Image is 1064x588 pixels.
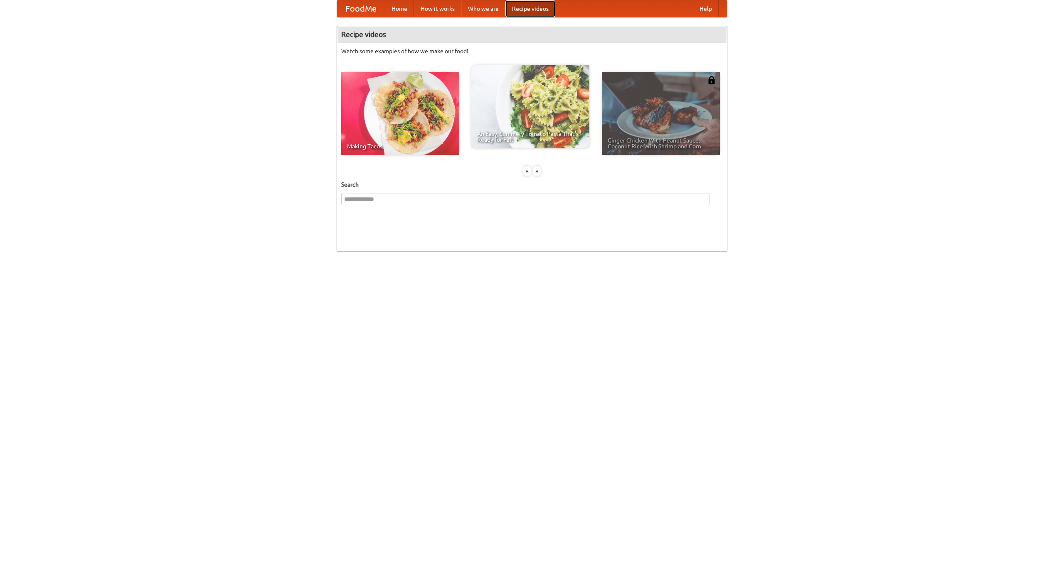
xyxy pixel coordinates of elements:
span: Making Tacos [347,143,453,149]
a: Recipe videos [505,0,555,17]
a: How it works [414,0,461,17]
div: » [533,166,541,176]
div: « [523,166,531,176]
a: Home [385,0,414,17]
a: FoodMe [337,0,385,17]
span: An Easy, Summery Tomato Pasta That's Ready for Fall [477,131,584,143]
h4: Recipe videos [337,26,727,43]
a: Making Tacos [341,72,459,155]
a: Help [693,0,719,17]
h5: Search [341,180,723,189]
p: Watch some examples of how we make our food! [341,47,723,55]
a: Who we are [461,0,505,17]
a: An Easy, Summery Tomato Pasta That's Ready for Fall [471,65,589,148]
img: 483408.png [707,76,716,84]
